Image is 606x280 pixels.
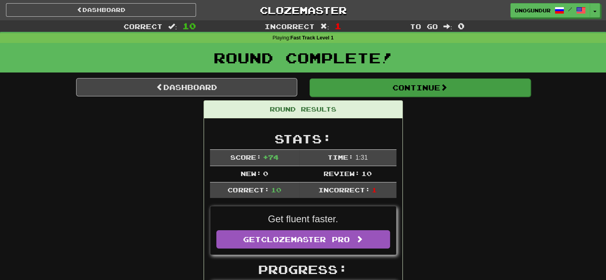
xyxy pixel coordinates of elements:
[410,22,438,30] span: To go
[318,186,370,194] span: Incorrect:
[210,132,396,145] h2: Stats:
[3,50,603,66] h1: Round Complete!
[361,170,372,177] span: 10
[263,153,278,161] span: + 74
[210,263,396,276] h2: Progress:
[204,101,402,118] div: Round Results
[230,153,261,161] span: Score:
[372,186,377,194] span: 1
[263,170,268,177] span: 0
[320,23,329,30] span: :
[443,23,452,30] span: :
[324,170,360,177] span: Review:
[241,170,261,177] span: New:
[335,21,341,31] span: 1
[458,21,465,31] span: 0
[290,35,334,41] strong: Fast Track Level 1
[355,154,368,161] span: 1 : 31
[310,78,531,97] button: Continue
[168,23,177,30] span: :
[208,3,398,17] a: Clozemaster
[510,3,590,18] a: onogundur /
[328,153,353,161] span: Time:
[515,7,551,14] span: onogundur
[216,212,390,226] p: Get fluent faster.
[568,6,572,12] span: /
[124,22,163,30] span: Correct
[227,186,269,194] span: Correct:
[6,3,196,17] a: Dashboard
[261,235,350,244] span: Clozemaster Pro
[76,78,297,96] a: Dashboard
[182,21,196,31] span: 10
[265,22,315,30] span: Incorrect
[216,230,390,249] a: GetClozemaster Pro
[271,186,281,194] span: 10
